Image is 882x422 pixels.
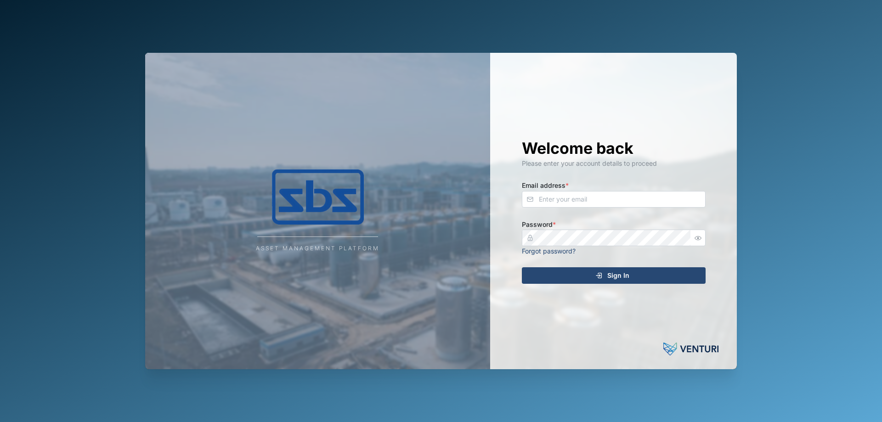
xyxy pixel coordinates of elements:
[226,169,410,225] img: Company Logo
[607,268,629,283] span: Sign In
[522,158,706,169] div: Please enter your account details to proceed
[522,191,706,208] input: Enter your email
[522,138,706,158] h1: Welcome back
[522,180,569,191] label: Email address
[522,247,576,255] a: Forgot password?
[663,340,718,358] img: Powered by: Venturi
[522,267,706,284] button: Sign In
[522,219,556,230] label: Password
[256,244,379,253] div: Asset Management Platform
